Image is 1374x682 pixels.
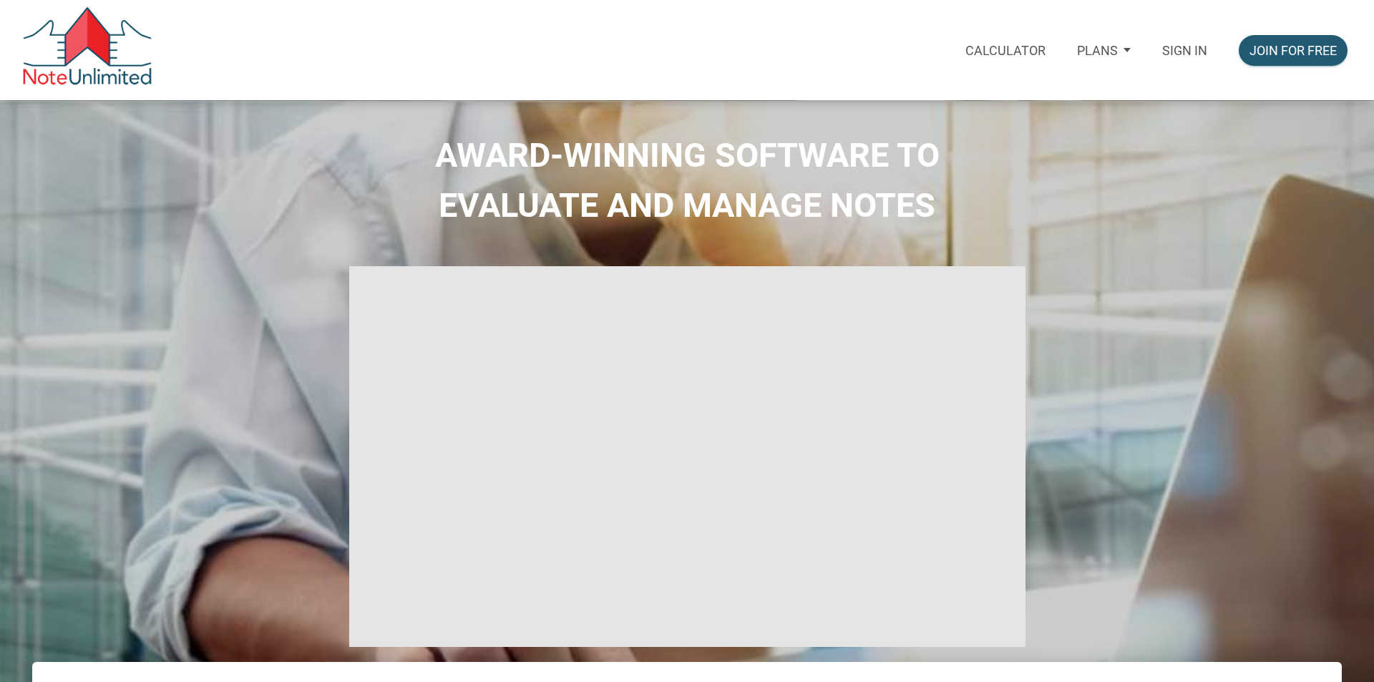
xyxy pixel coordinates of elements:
div: Join for free [1249,41,1337,60]
a: Plans [1061,24,1146,77]
h2: AWARD-WINNING SOFTWARE TO EVALUATE AND MANAGE NOTES [11,130,1363,230]
a: Calculator [950,24,1061,77]
p: Plans [1077,43,1118,58]
a: Join for free [1223,24,1363,77]
p: Calculator [965,43,1046,58]
button: Join for free [1239,35,1348,66]
p: Sign in [1162,43,1207,58]
a: Sign in [1146,24,1223,77]
iframe: NoteUnlimited [349,266,1025,647]
button: Plans [1061,24,1146,76]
